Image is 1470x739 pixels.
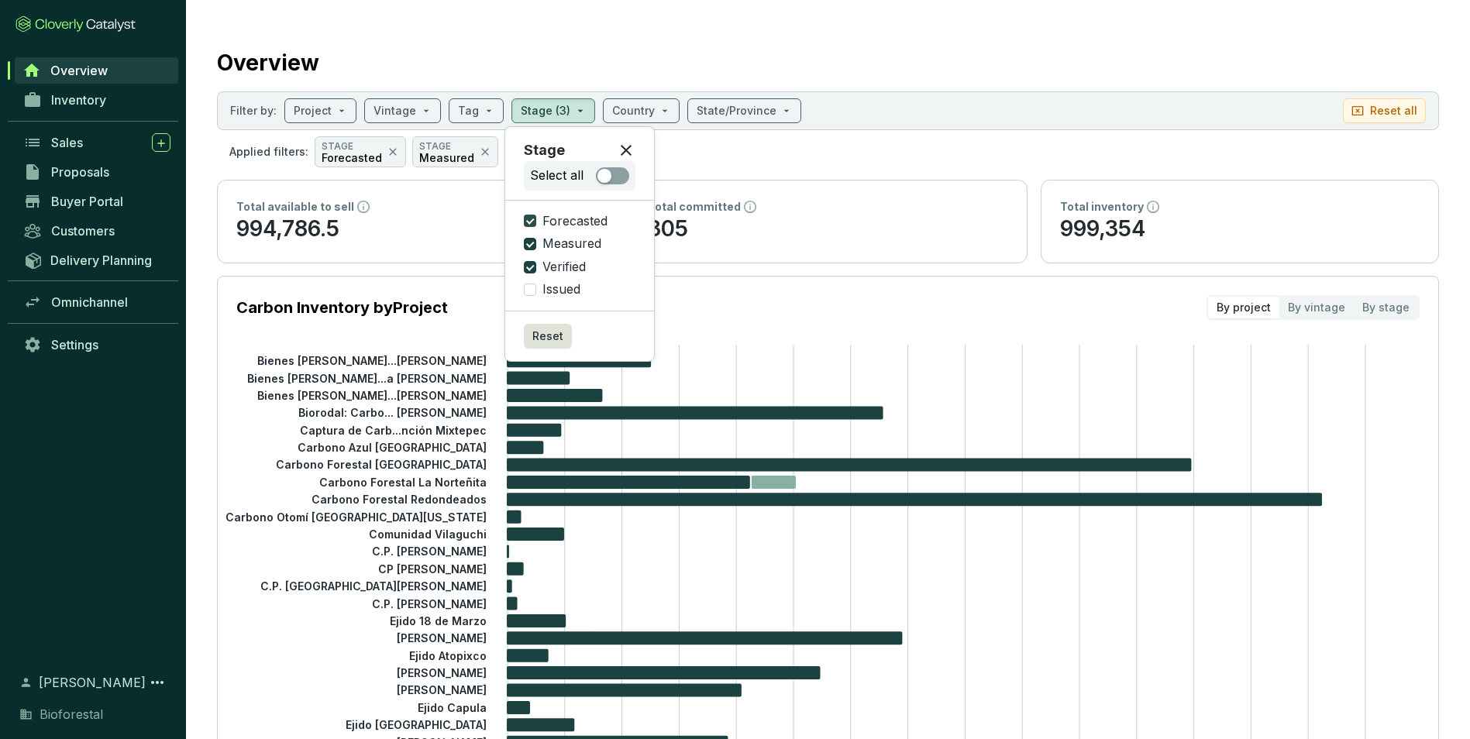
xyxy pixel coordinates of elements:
[15,218,178,244] a: Customers
[230,103,277,119] p: Filter by:
[1354,297,1418,318] div: By stage
[419,140,474,153] p: STAGE
[378,562,487,576] tspan: CP [PERSON_NAME]
[236,199,354,215] p: Total available to sell
[300,423,487,436] tspan: Captura de Carb...nción Mixtepec
[372,545,487,558] tspan: C.P. [PERSON_NAME]
[312,493,487,506] tspan: Carbono Forestal Redondeados
[298,441,487,454] tspan: Carbono Azul [GEOGRAPHIC_DATA]
[51,135,83,150] span: Sales
[40,705,103,724] span: Bioforestal
[51,223,115,239] span: Customers
[648,199,741,215] p: Total committed
[15,87,178,113] a: Inventory
[524,324,572,349] button: Reset
[1343,98,1426,123] button: Reset all
[524,139,565,161] p: Stage
[1060,215,1420,244] p: 999,354
[225,510,487,523] tspan: Carbono Otomí [GEOGRAPHIC_DATA][US_STATE]
[536,235,608,253] span: Measured
[536,281,587,298] span: Issued
[1208,297,1279,318] div: By project
[322,140,382,153] p: STAGE
[51,194,123,209] span: Buyer Portal
[15,247,178,273] a: Delivery Planning
[217,46,319,79] h2: Overview
[15,57,178,84] a: Overview
[257,389,487,402] tspan: Bienes [PERSON_NAME]...[PERSON_NAME]
[247,371,487,384] tspan: Bienes [PERSON_NAME]...a [PERSON_NAME]
[536,213,614,230] span: Forecasted
[418,701,487,714] tspan: Ejido Capula
[397,683,487,696] tspan: [PERSON_NAME]
[1060,199,1144,215] p: Total inventory
[276,458,487,471] tspan: Carbono Forestal [GEOGRAPHIC_DATA]
[15,289,178,315] a: Omnichannel
[236,297,448,318] p: Carbon Inventory by Project
[530,167,584,184] p: Select all
[15,129,178,156] a: Sales
[1207,295,1420,320] div: segmented control
[236,215,596,244] p: 994,786.5
[51,294,128,310] span: Omnichannel
[15,332,178,358] a: Settings
[298,406,487,419] tspan: Biorodal: Carbo... [PERSON_NAME]
[51,164,109,180] span: Proposals
[648,215,1007,244] p: 305
[536,259,592,276] span: Verified
[346,718,487,731] tspan: Ejido [GEOGRAPHIC_DATA]
[390,614,487,627] tspan: Ejido 18 de Marzo
[397,666,487,679] tspan: [PERSON_NAME]
[369,528,487,541] tspan: Comunidad Vilaguchi
[419,153,474,163] p: Measured
[257,354,487,367] tspan: Bienes [PERSON_NAME]...[PERSON_NAME]
[39,673,146,692] span: [PERSON_NAME]
[51,337,98,352] span: Settings
[532,328,563,344] span: Reset
[51,92,106,108] span: Inventory
[409,648,487,662] tspan: Ejido Atopixco
[50,63,108,78] span: Overview
[372,596,487,610] tspan: C.P. [PERSON_NAME]
[229,144,308,160] p: Applied filters:
[260,579,487,593] tspan: C.P. [GEOGRAPHIC_DATA][PERSON_NAME]
[15,188,178,215] a: Buyer Portal
[1370,103,1417,119] p: Reset all
[322,153,382,163] p: Forecasted
[15,159,178,185] a: Proposals
[319,476,487,489] tspan: Carbono Forestal La Norteñita
[397,631,487,644] tspan: [PERSON_NAME]
[50,253,152,268] span: Delivery Planning
[1279,297,1354,318] div: By vintage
